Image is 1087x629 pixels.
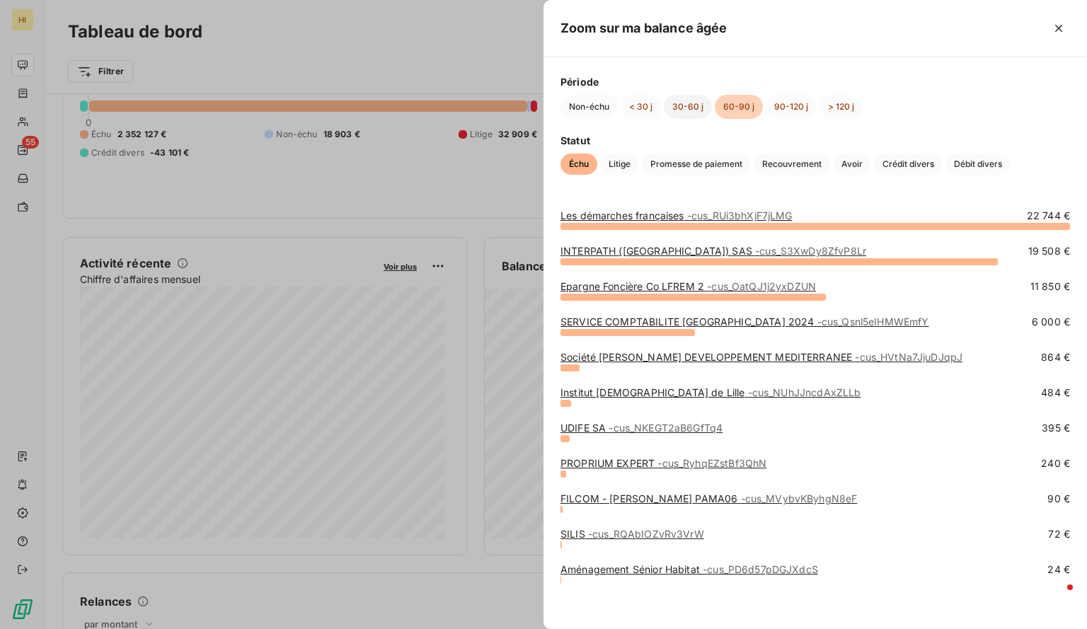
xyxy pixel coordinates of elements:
span: 19 508 € [1028,244,1070,258]
h5: Zoom sur ma balance âgée [560,18,727,38]
button: 60-90 j [715,95,763,119]
a: FILCOM - [PERSON_NAME] PAMA06 [560,492,857,504]
span: 72 € [1048,527,1070,541]
a: Les démarches françaises [560,209,793,221]
button: Litige [600,154,639,175]
span: - cus_HVtNa7JjuDJqpJ [855,351,962,363]
button: 30-60 j [664,95,712,119]
span: 484 € [1041,386,1070,400]
span: - cus_NKEGT2aB6GfTq4 [609,422,723,434]
button: Recouvrement [754,154,830,175]
span: - cus_Qsnl5eIHMWEmfY [817,316,929,328]
iframe: Intercom live chat [1039,581,1073,615]
a: SERVICE COMPTABILITE [GEOGRAPHIC_DATA] 2024 [560,316,928,328]
span: - cus_MVybvKByhgN8eF [741,492,858,504]
span: 24 € [1047,562,1070,577]
button: 90-120 j [766,95,817,119]
span: 90 € [1047,492,1070,506]
span: - cus_NUhJJncdAxZLLb [748,386,861,398]
span: 6 000 € [1032,315,1070,329]
a: Société [PERSON_NAME] DEVELOPPEMENT MEDITERRANEE [560,351,962,363]
span: 240 € [1041,456,1070,471]
a: PROPRIUM EXPERT [560,457,766,469]
span: - cus_RUi3bhXjF7jLMG [687,209,793,221]
a: Aménagement Sénior Habitat [560,563,818,575]
button: Échu [560,154,597,175]
span: 395 € [1042,421,1070,435]
span: - cus_OatQJ1j2yxDZUN [707,280,816,292]
button: > 120 j [819,95,863,119]
button: Avoir [833,154,871,175]
span: Statut [560,133,1070,148]
button: < 30 j [621,95,661,119]
button: Promesse de paiement [642,154,751,175]
span: 11 850 € [1030,279,1070,294]
span: 22 744 € [1027,209,1070,223]
a: Institut [DEMOGRAPHIC_DATA] de Lille [560,386,861,398]
a: INTERPATH ([GEOGRAPHIC_DATA]) SAS [560,245,866,257]
a: SILIS [560,528,704,540]
a: UDIFE SA [560,422,723,434]
button: Non-échu [560,95,618,119]
span: - cus_PD6d57pDGJXdcS [703,563,818,575]
span: - cus_RyhqEZstBf3QhN [657,457,766,469]
span: Période [560,74,1070,89]
a: Epargne Foncière Co LFREM 2 [560,280,816,292]
span: - cus_S3XwDy8ZfvP8Lr [755,245,866,257]
button: Crédit divers [874,154,943,175]
span: 864 € [1041,350,1070,364]
button: Débit divers [945,154,1011,175]
span: - cus_RQAbIOZvRv3VrW [588,528,704,540]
